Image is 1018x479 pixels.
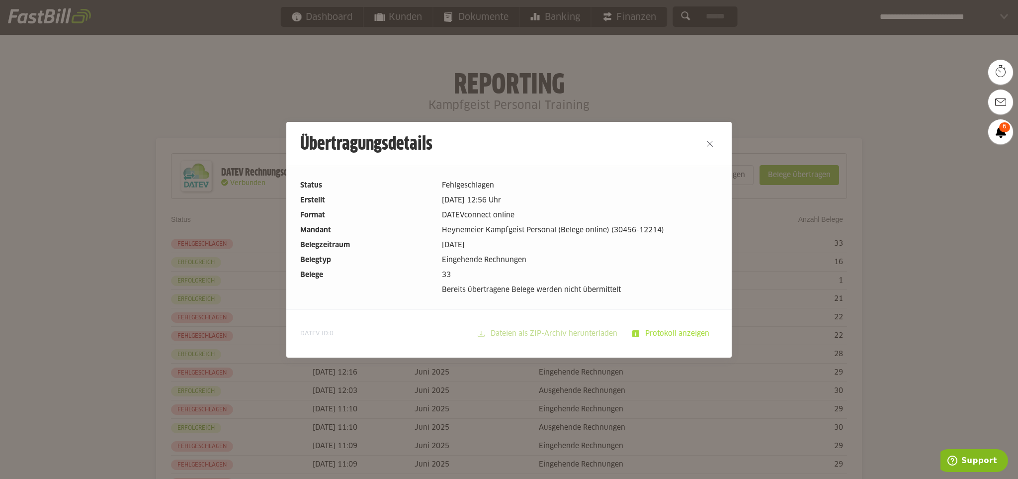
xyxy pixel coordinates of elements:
[442,285,718,295] dd: Bereits übertragene Belege werden nicht übermittelt
[442,270,718,281] dd: 33
[471,324,626,344] sl-button: Dateien als ZIP-Archiv herunterladen
[442,180,718,191] dd: Fehlgeschlagen
[300,270,434,281] dt: Belege
[626,324,718,344] sl-button: Protokoll anzeigen
[300,330,334,338] span: DATEV ID:
[300,225,434,236] dt: Mandant
[442,255,718,266] dd: Eingehende Rechnungen
[999,122,1010,132] span: 6
[330,331,334,337] span: 0
[300,195,434,206] dt: Erstellt
[442,195,718,206] dd: [DATE] 12:56 Uhr
[300,240,434,251] dt: Belegzeitraum
[300,210,434,221] dt: Format
[300,180,434,191] dt: Status
[442,240,718,251] dd: [DATE]
[300,255,434,266] dt: Belegtyp
[988,119,1013,144] a: 6
[442,210,718,221] dd: DATEVconnect online
[442,225,718,236] dd: Heynemeier Kampfgeist Personal (Belege online) (30456-12214)
[940,449,1008,474] iframe: Öffnet ein Widget, in dem Sie weitere Informationen finden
